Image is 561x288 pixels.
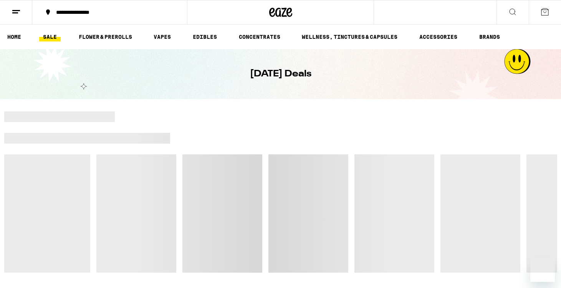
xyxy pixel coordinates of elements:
[298,32,401,41] a: WELLNESS, TINCTURES & CAPSULES
[150,32,175,41] a: VAPES
[189,32,221,41] a: EDIBLES
[3,32,25,41] a: HOME
[250,68,311,81] h1: [DATE] Deals
[530,257,555,282] iframe: Button to launch messaging window
[235,32,284,41] a: CONCENTRATES
[75,32,136,41] a: FLOWER & PREROLLS
[415,32,461,41] a: ACCESSORIES
[39,32,61,41] a: SALE
[475,32,504,41] a: BRANDS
